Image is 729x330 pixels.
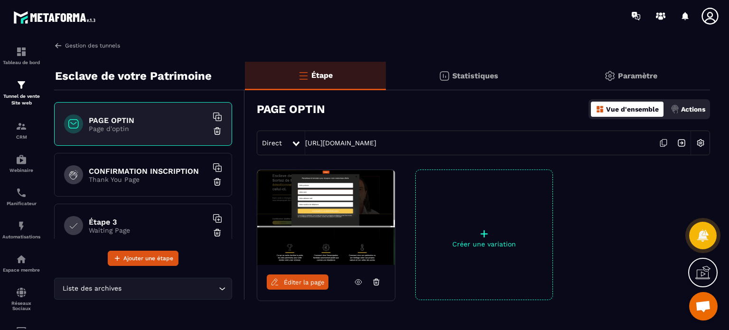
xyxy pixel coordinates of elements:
p: Créer une variation [416,240,552,248]
img: arrow [54,41,63,50]
p: Automatisations [2,234,40,239]
a: formationformationTunnel de vente Site web [2,72,40,113]
p: Planificateur [2,201,40,206]
img: formation [16,46,27,57]
p: CRM [2,134,40,140]
a: schedulerschedulerPlanificateur [2,180,40,213]
a: automationsautomationsEspace membre [2,246,40,280]
p: Statistiques [452,71,498,80]
img: trash [213,228,222,237]
h6: Étape 3 [89,217,207,226]
p: Paramètre [618,71,657,80]
p: Page d'optin [89,125,207,132]
h3: PAGE OPTIN [257,103,325,116]
span: Liste des archives [60,283,123,294]
img: scheduler [16,187,27,198]
img: image [257,170,395,265]
img: logo [13,9,99,26]
input: Search for option [123,283,216,294]
span: Éditer la page [284,279,325,286]
img: arrow-next.bcc2205e.svg [673,134,691,152]
img: actions.d6e523a2.png [671,105,679,113]
a: Gestion des tunnels [54,41,120,50]
p: Esclave de votre Patrimoine [55,66,212,85]
div: Search for option [54,278,232,300]
img: setting-gr.5f69749f.svg [604,70,616,82]
p: Actions [681,105,705,113]
h6: CONFIRMATION INSCRIPTION [89,167,207,176]
p: Étape [311,71,333,80]
a: Éditer la page [267,274,328,290]
a: automationsautomationsAutomatisations [2,213,40,246]
button: Ajouter une étape [108,251,178,266]
p: Thank You Page [89,176,207,183]
img: automations [16,220,27,232]
img: setting-w.858f3a88.svg [692,134,710,152]
img: formation [16,79,27,91]
img: automations [16,254,27,265]
p: Réseaux Sociaux [2,301,40,311]
a: formationformationTableau de bord [2,39,40,72]
div: Ouvrir le chat [689,292,718,321]
p: Espace membre [2,267,40,273]
img: stats.20deebd0.svg [439,70,450,82]
img: trash [213,126,222,136]
span: Ajouter une étape [123,254,173,263]
img: formation [16,121,27,132]
a: formationformationCRM [2,113,40,147]
a: automationsautomationsWebinaire [2,147,40,180]
img: dashboard-orange.40269519.svg [596,105,604,113]
span: Direct [262,139,282,147]
a: social-networksocial-networkRéseaux Sociaux [2,280,40,318]
img: bars-o.4a397970.svg [298,70,309,81]
img: social-network [16,287,27,298]
p: Vue d'ensemble [606,105,659,113]
p: Waiting Page [89,226,207,234]
p: + [416,227,552,240]
img: trash [213,177,222,187]
h6: PAGE OPTIN [89,116,207,125]
img: automations [16,154,27,165]
p: Webinaire [2,168,40,173]
p: Tunnel de vente Site web [2,93,40,106]
p: Tableau de bord [2,60,40,65]
a: [URL][DOMAIN_NAME] [305,139,376,147]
